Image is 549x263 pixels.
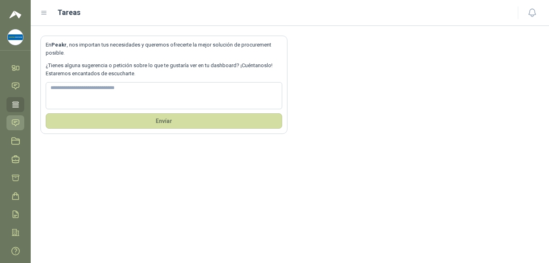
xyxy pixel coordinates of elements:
[9,10,21,19] img: Logo peakr
[46,41,282,57] p: En , nos importan tus necesidades y queremos ofrecerte la mejor solución de procurement posible.
[46,62,282,78] p: ¿Tienes alguna sugerencia o petición sobre lo que te gustaría ver en tu dashboard? ¡Cuéntanoslo! ...
[8,30,23,45] img: Company Logo
[57,7,80,18] h1: Tareas
[51,42,67,48] b: Peakr
[46,113,282,129] button: Envíar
